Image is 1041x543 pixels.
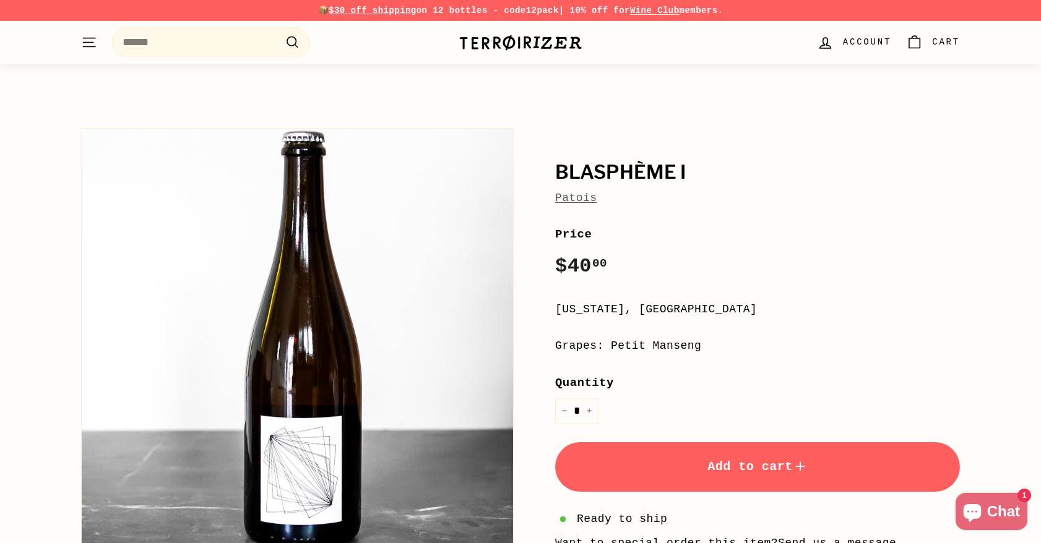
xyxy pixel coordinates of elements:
[707,460,808,474] span: Add to cart
[526,6,559,15] strong: 12pack
[555,398,598,424] input: quantity
[81,4,960,17] p: 📦 on 12 bottles - code | 10% off for members.
[329,6,417,15] span: $30 off shipping
[555,162,960,183] h1: Blasphème I
[932,35,960,49] span: Cart
[577,510,667,528] span: Ready to ship
[555,255,607,278] span: $40
[630,6,680,15] a: Wine Club
[555,301,960,319] div: [US_STATE], [GEOGRAPHIC_DATA]
[592,257,607,270] sup: 00
[555,225,960,244] label: Price
[952,493,1031,533] inbox-online-store-chat: Shopify online store chat
[899,24,967,61] a: Cart
[555,374,960,392] label: Quantity
[843,35,891,49] span: Account
[580,398,598,424] button: Increase item quantity by one
[555,192,597,204] a: Patois
[555,398,574,424] button: Reduce item quantity by one
[810,24,899,61] a: Account
[555,337,960,355] div: Grapes: Petit Manseng
[555,442,960,492] button: Add to cart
